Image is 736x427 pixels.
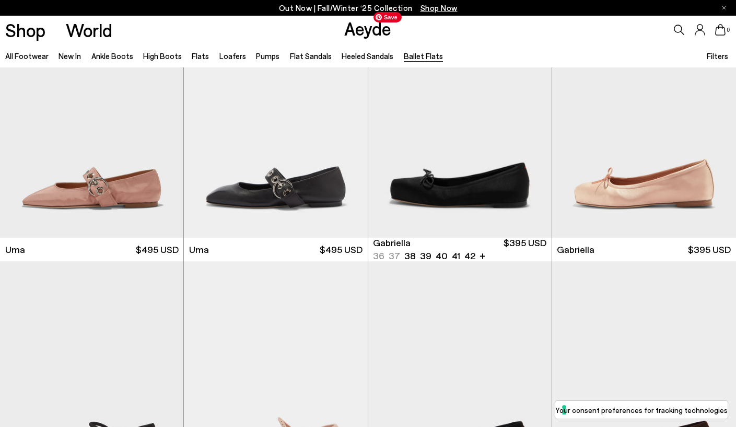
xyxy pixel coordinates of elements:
a: All Footwear [5,51,49,61]
li: 42 [464,249,475,262]
a: Heeled Sandals [342,51,393,61]
a: World [66,21,112,39]
li: + [480,248,485,262]
div: 2 / 6 [552,7,735,238]
span: $395 USD [688,243,731,256]
img: Gabriella Satin Ballet Flats [368,7,552,238]
a: Ankle Boots [91,51,133,61]
ul: variant [373,249,472,262]
li: 39 [420,249,431,262]
span: Save [373,12,402,22]
li: 41 [452,249,460,262]
img: Uma Eyelet Leather Mary-Janes Flats [184,7,367,238]
a: Loafers [219,51,246,61]
li: 40 [436,249,448,262]
span: Gabriella [557,243,594,256]
span: Uma [189,243,209,256]
span: $495 USD [136,243,179,256]
a: Shop [5,21,45,39]
button: Your consent preferences for tracking technologies [555,401,728,419]
img: Gabriella Satin Ballet Flats [552,7,736,238]
span: $495 USD [320,243,363,256]
a: Aeyde [344,17,391,39]
a: 0 [715,24,726,36]
a: Flat Sandals [290,51,332,61]
a: New In [59,51,81,61]
li: 38 [404,249,416,262]
a: Gabriella 36 37 38 39 40 41 42 + $395 USD [368,238,552,261]
span: Filters [707,51,728,61]
span: Uma [5,243,25,256]
a: Pumps [256,51,279,61]
a: High Boots [143,51,182,61]
div: 1 / 6 [368,7,552,238]
a: Flats [192,51,209,61]
img: Gabriella Satin Ballet Flats [552,7,735,238]
span: $395 USD [504,236,546,262]
span: 0 [726,27,731,33]
a: 6 / 6 1 / 6 2 / 6 3 / 6 4 / 6 5 / 6 6 / 6 1 / 6 Next slide Previous slide [368,7,552,238]
a: Uma $495 USD [184,238,367,261]
p: Out Now | Fall/Winter ‘25 Collection [279,2,458,15]
a: Ballet Flats [404,51,443,61]
a: Gabriella $395 USD [552,238,736,261]
label: Your consent preferences for tracking technologies [555,405,728,416]
span: Navigate to /collections/new-in [420,3,458,13]
span: Gabriella [373,236,411,249]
